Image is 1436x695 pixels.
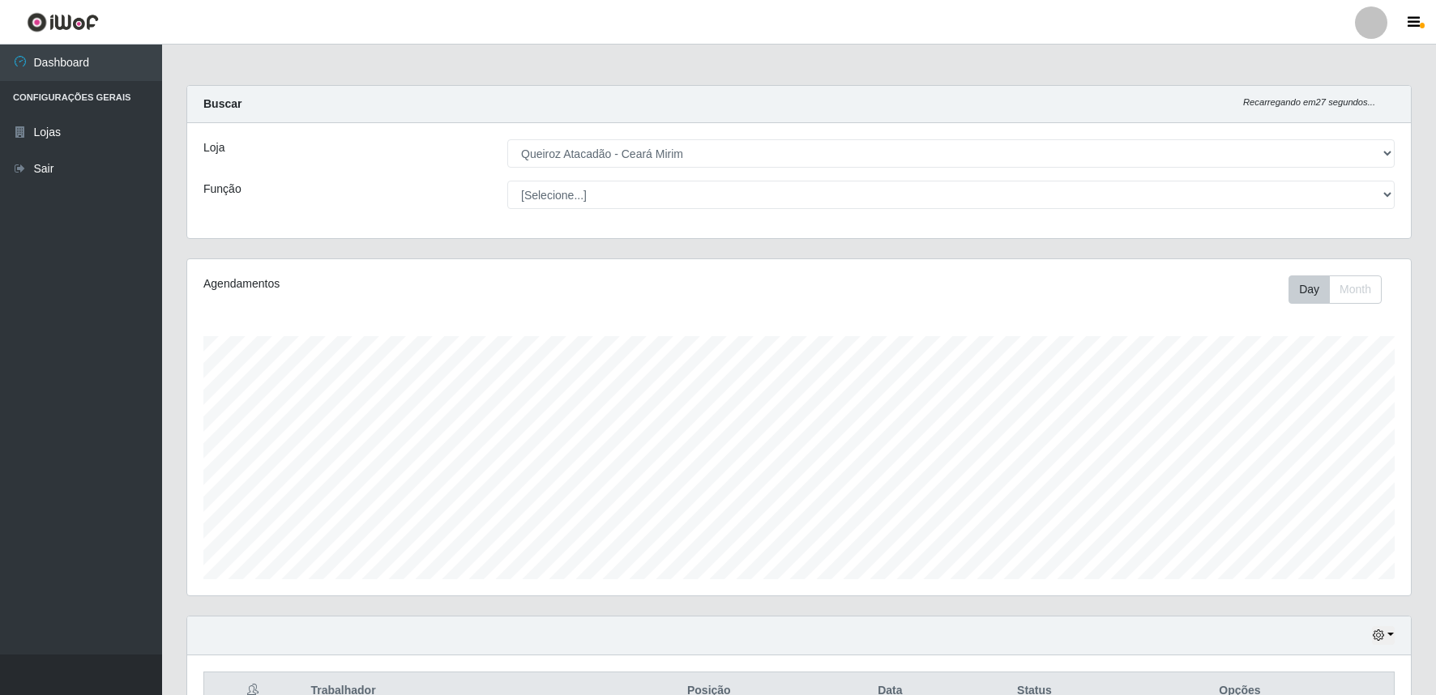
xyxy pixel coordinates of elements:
[203,181,241,198] label: Função
[27,12,99,32] img: CoreUI Logo
[1289,275,1395,304] div: Toolbar with button groups
[1243,97,1375,107] i: Recarregando em 27 segundos...
[203,139,224,156] label: Loja
[203,275,686,292] div: Agendamentos
[1289,275,1382,304] div: First group
[203,97,241,110] strong: Buscar
[1329,275,1382,304] button: Month
[1289,275,1330,304] button: Day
